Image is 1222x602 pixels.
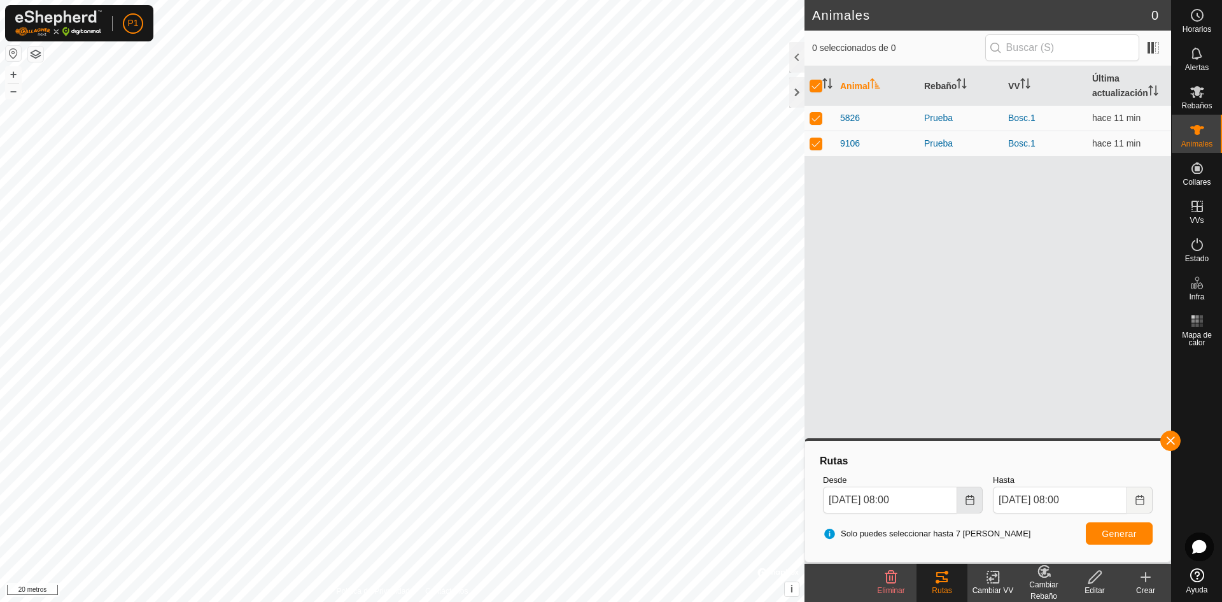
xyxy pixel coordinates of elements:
font: hace 11 min [1092,113,1141,123]
font: hace 11 min [1092,138,1141,148]
font: Prueba [924,113,953,123]
font: Cambiar VV [973,586,1014,595]
font: Estado [1185,254,1209,263]
span: 18 de agosto de 2025, 7:48 [1092,113,1141,123]
font: Crear [1136,586,1155,595]
a: Bosc.1 [1008,113,1036,123]
font: Collares [1183,178,1211,187]
a: Política de Privacidad [337,585,410,597]
button: + [6,67,21,82]
p-sorticon: Activar para ordenar [957,80,967,90]
font: Infra [1189,292,1204,301]
button: Elija fecha [957,487,983,513]
font: Animales [1181,140,1212,148]
font: i [790,584,793,594]
font: 5826 [840,113,860,123]
font: + [10,68,17,81]
font: Ayuda [1186,585,1208,594]
font: 9106 [840,138,860,148]
span: 18 de agosto de 2025, 7:48 [1092,138,1141,148]
font: 0 [1151,8,1158,22]
font: Cambiar Rebaño [1029,580,1058,601]
font: Animal [840,81,870,91]
button: Restablecer mapa [6,46,21,61]
font: P1 [127,18,138,28]
font: Solo puedes seleccionar hasta 7 [PERSON_NAME] [841,529,1030,538]
font: Rebaño [924,81,957,91]
font: Editar [1085,586,1104,595]
button: Capas del Mapa [28,47,43,62]
font: Horarios [1183,25,1211,34]
font: VV [1008,81,1020,91]
a: Contáctanos [425,585,468,597]
font: Hasta [993,475,1015,485]
button: Generar [1086,522,1153,545]
font: VVs [1190,216,1204,225]
button: Elija fecha [1127,487,1153,513]
font: Alertas [1185,63,1209,72]
p-sorticon: Activar para ordenar [822,80,832,90]
font: Rutas [932,586,952,595]
p-sorticon: Activar para ordenar [1148,87,1158,97]
font: Desde [823,475,847,485]
font: 0 seleccionados de 0 [812,43,896,53]
button: i [785,582,799,596]
img: Logotipo de Gallagher [15,10,102,36]
p-sorticon: Activar para ordenar [1020,80,1030,90]
font: – [10,84,17,97]
a: Bosc.1 [1008,138,1036,148]
font: Generar [1102,529,1137,539]
p-sorticon: Activar para ordenar [870,80,880,90]
input: Buscar (S) [985,34,1139,61]
button: – [6,83,21,99]
font: Política de Privacidad [337,587,410,596]
font: Rutas [820,455,848,466]
font: Animales [812,8,870,22]
a: Ayuda [1172,563,1222,599]
font: Última actualización [1092,73,1148,98]
font: Mapa de calor [1182,331,1212,347]
font: Prueba [924,138,953,148]
font: Rebaños [1181,101,1212,110]
font: Contáctanos [425,587,468,596]
font: Eliminar [877,586,904,595]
